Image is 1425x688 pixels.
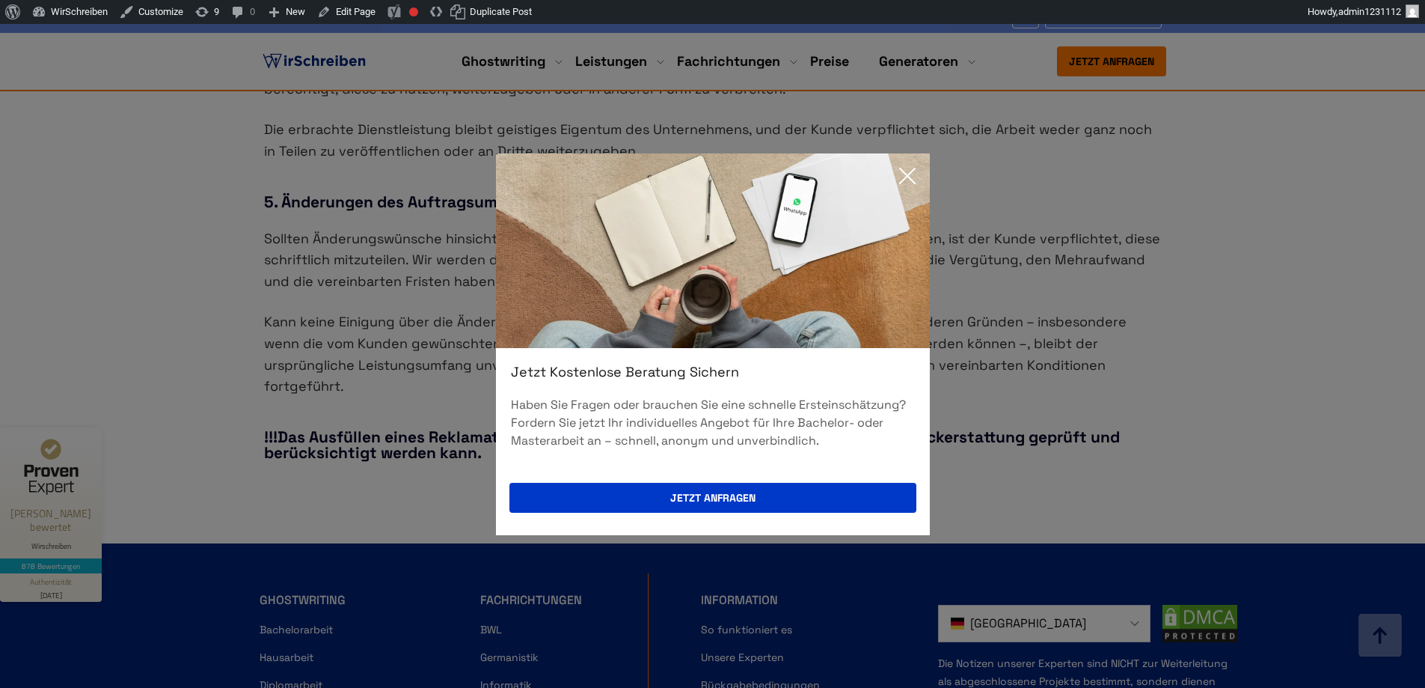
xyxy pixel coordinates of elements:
[511,414,915,450] p: Fordern Sie jetzt Ihr individuelles Angebot für Ihre Bachelor- oder Masterarbeit an – schnell, an...
[1338,6,1401,17] span: admin1231112
[511,396,915,414] p: Haben Sie Fragen oder brauchen Sie eine schnelle Ersteinschätzung?
[409,7,418,16] div: Focus keyphrase not set
[496,153,930,348] img: exit
[496,363,930,381] div: Jetzt kostenlose Beratung sichern
[509,483,916,513] button: Jetzt anfragen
